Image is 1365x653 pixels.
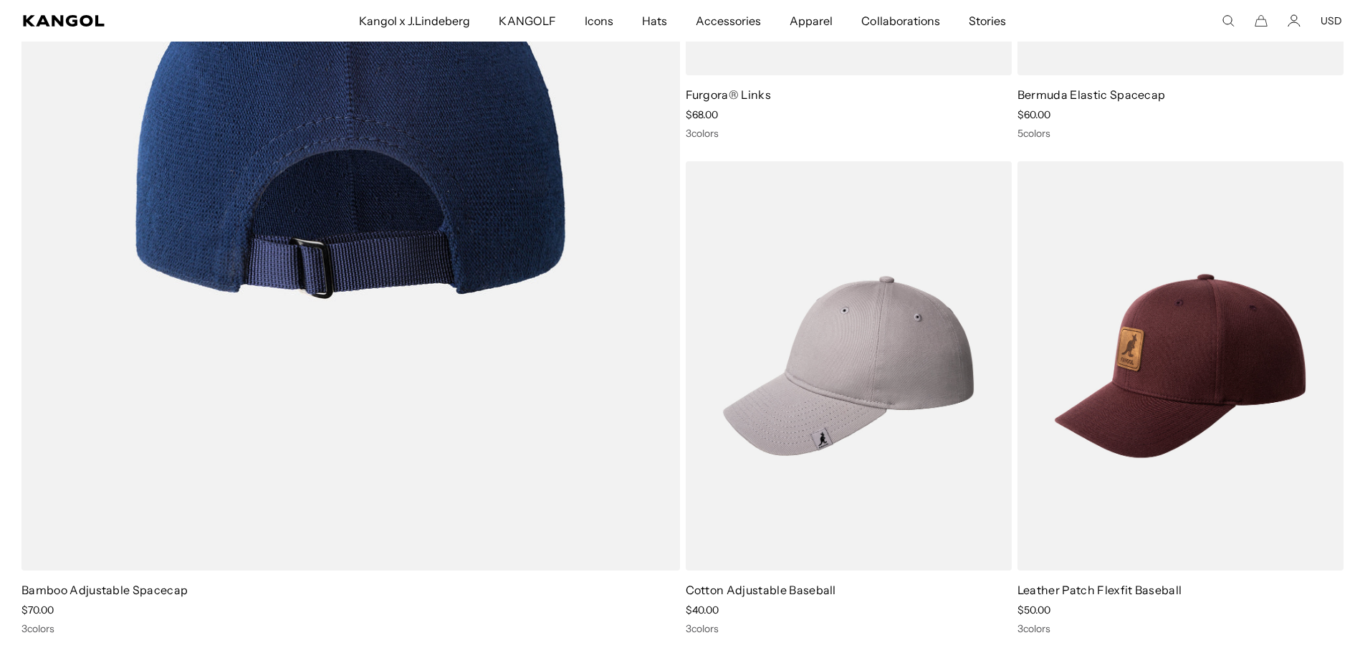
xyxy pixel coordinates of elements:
[21,604,54,616] span: $70.00
[23,15,237,27] a: Kangol
[1017,127,1344,140] div: 5 colors
[1017,583,1182,597] a: Leather Patch Flexfit Baseball
[686,583,836,597] a: Cotton Adjustable Baseball
[21,583,188,597] a: Bamboo Adjustable Spacecap
[686,108,718,121] span: $68.00
[1017,161,1344,571] img: Leather Patch Flexfit Baseball
[686,161,1012,571] img: Cotton Adjustable Baseball
[21,622,680,635] div: 3 colors
[1017,108,1050,121] span: $60.00
[686,87,771,102] a: Furgora® Links
[1017,622,1344,635] div: 3 colors
[1017,87,1166,102] a: Bermuda Elastic Spacecap
[1222,14,1235,27] summary: Search here
[1288,14,1301,27] a: Account
[686,127,1012,140] div: 3 colors
[1255,14,1268,27] button: Cart
[1017,604,1050,616] span: $50.00
[686,604,719,616] span: $40.00
[686,622,1012,635] div: 3 colors
[1321,14,1342,27] button: USD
